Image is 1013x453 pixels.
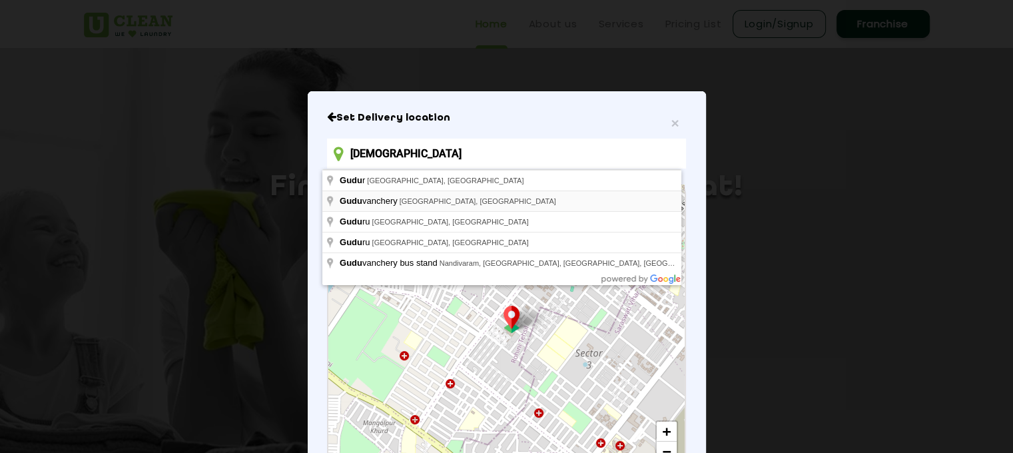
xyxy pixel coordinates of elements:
[671,115,679,131] span: ×
[340,237,362,247] span: Gudu
[327,111,685,125] h6: Close
[340,237,372,247] span: ru
[372,218,529,226] span: [GEOGRAPHIC_DATA], [GEOGRAPHIC_DATA]
[372,238,529,246] span: [GEOGRAPHIC_DATA], [GEOGRAPHIC_DATA]
[367,177,523,185] span: [GEOGRAPHIC_DATA], [GEOGRAPHIC_DATA]
[340,196,362,206] span: Gudu
[340,258,362,268] span: Gudu
[400,197,556,205] span: [GEOGRAPHIC_DATA], [GEOGRAPHIC_DATA]
[671,116,679,130] button: Close
[340,217,362,226] span: Gudu
[327,139,685,169] input: Enter location
[340,196,400,206] span: vanchery
[340,258,440,268] span: vanchery bus stand
[440,259,801,267] span: Nandivaram, [GEOGRAPHIC_DATA], [GEOGRAPHIC_DATA], [GEOGRAPHIC_DATA], [GEOGRAPHIC_DATA]
[340,175,362,185] span: Gudu
[340,217,372,226] span: ru
[657,422,677,442] a: Zoom in
[340,175,367,185] span: r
